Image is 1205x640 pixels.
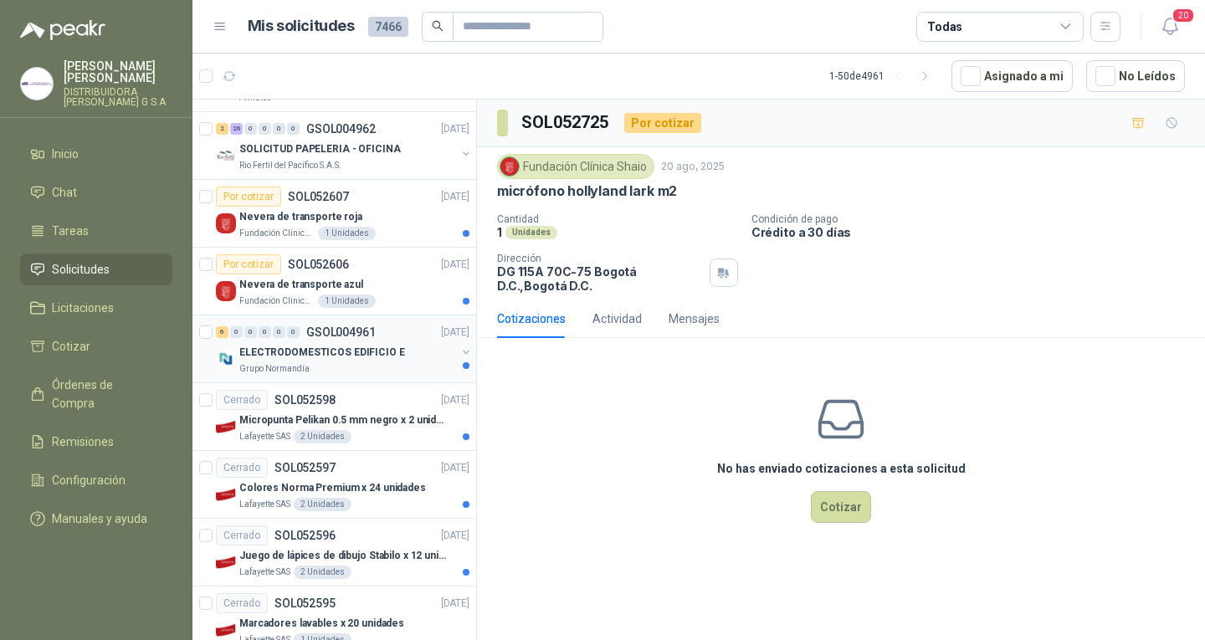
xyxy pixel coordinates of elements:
[294,566,351,579] div: 2 Unidades
[52,183,77,202] span: Chat
[64,87,172,107] p: DISTRIBUIDORA [PERSON_NAME] G S.A
[64,60,172,84] p: [PERSON_NAME] [PERSON_NAME]
[216,593,268,613] div: Cerrado
[274,394,336,406] p: SOL052598
[368,17,408,37] span: 7466
[239,566,290,579] p: Lafayette SAS
[20,503,172,535] a: Manuales y ayuda
[239,480,426,496] p: Colores Norma Premium x 24 unidades
[441,325,469,340] p: [DATE]
[497,253,703,264] p: Dirección
[624,113,701,133] div: Por cotizar
[1086,60,1185,92] button: No Leídos
[230,326,243,338] div: 0
[669,310,720,328] div: Mensajes
[20,369,172,419] a: Órdenes de Compra
[497,154,654,179] div: Fundación Clínica Shaio
[216,123,228,135] div: 2
[497,225,502,239] p: 1
[497,264,703,293] p: DG 115A 70C-75 Bogotá D.C. , Bogotá D.C.
[216,213,236,233] img: Company Logo
[52,433,114,451] span: Remisiones
[52,471,126,489] span: Configuración
[216,484,236,504] img: Company Logo
[20,177,172,208] a: Chat
[52,299,114,317] span: Licitaciones
[521,110,611,136] h3: SOL052725
[20,215,172,247] a: Tareas
[52,222,89,240] span: Tareas
[216,254,281,274] div: Por cotizar
[306,123,376,135] p: GSOL004962
[497,213,738,225] p: Cantidad
[441,392,469,408] p: [DATE]
[239,548,448,564] p: Juego de lápices de dibujo Stabilo x 12 unidades
[216,187,281,207] div: Por cotizar
[239,159,341,172] p: Rio Fertil del Pacífico S.A.S.
[432,20,444,32] span: search
[273,123,285,135] div: 0
[239,616,404,632] p: Marcadores lavables x 20 unidades
[21,68,53,100] img: Company Logo
[318,227,376,240] div: 1 Unidades
[441,189,469,205] p: [DATE]
[20,292,172,324] a: Licitaciones
[829,63,938,90] div: 1 - 50 de 4961
[306,326,376,338] p: GSOL004961
[1172,8,1195,23] span: 20
[244,326,257,338] div: 0
[717,459,966,478] h3: No has enviado cotizaciones a esta solicitud
[239,430,290,443] p: Lafayette SAS
[192,248,476,315] a: Por cotizarSOL052606[DATE] Company LogoNevera de transporte azulFundación Clínica Shaio1 Unidades
[441,460,469,476] p: [DATE]
[441,257,469,273] p: [DATE]
[505,226,557,239] div: Unidades
[441,528,469,544] p: [DATE]
[239,362,310,376] p: Grupo Normandía
[811,491,871,523] button: Cotizar
[216,326,228,338] div: 6
[259,123,271,135] div: 0
[192,451,476,519] a: CerradoSOL052597[DATE] Company LogoColores Norma Premium x 24 unidadesLafayette SAS2 Unidades
[216,349,236,369] img: Company Logo
[216,552,236,572] img: Company Logo
[52,376,156,412] span: Órdenes de Compra
[497,310,566,328] div: Cotizaciones
[192,519,476,586] a: CerradoSOL052596[DATE] Company LogoJuego de lápices de dibujo Stabilo x 12 unidadesLafayette SAS2...
[239,294,315,308] p: Fundación Clínica Shaio
[1155,12,1185,42] button: 20
[318,294,376,308] div: 1 Unidades
[20,253,172,285] a: Solicitudes
[20,20,105,40] img: Logo peakr
[497,182,677,200] p: micrófono hollyland lark m2
[288,191,349,202] p: SOL052607
[216,390,268,410] div: Cerrado
[751,225,1198,239] p: Crédito a 30 días
[248,14,355,38] h1: Mis solicitudes
[294,430,351,443] div: 2 Unidades
[661,159,725,175] p: 20 ago, 2025
[216,281,236,301] img: Company Logo
[216,119,473,172] a: 2 26 0 0 0 0 GSOL004962[DATE] Company LogoSOLICITUD PAPELERIA - OFICINARio Fertil del Pacífico S....
[751,213,1198,225] p: Condición de pago
[216,417,236,437] img: Company Logo
[294,498,351,511] div: 2 Unidades
[500,157,519,176] img: Company Logo
[239,227,315,240] p: Fundación Clínica Shaio
[20,426,172,458] a: Remisiones
[239,345,405,361] p: ELECTRODOMESTICOS EDIFICIO E
[287,326,300,338] div: 0
[216,146,236,166] img: Company Logo
[287,123,300,135] div: 0
[20,138,172,170] a: Inicio
[216,322,473,376] a: 6 0 0 0 0 0 GSOL004961[DATE] Company LogoELECTRODOMESTICOS EDIFICIO EGrupo Normandía
[259,326,271,338] div: 0
[274,530,336,541] p: SOL052596
[192,383,476,451] a: CerradoSOL052598[DATE] Company LogoMicropunta Pelikan 0.5 mm negro x 2 unidadesLafayette SAS2 Uni...
[52,337,90,356] span: Cotizar
[274,597,336,609] p: SOL052595
[216,525,268,545] div: Cerrado
[52,260,110,279] span: Solicitudes
[20,330,172,362] a: Cotizar
[441,596,469,612] p: [DATE]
